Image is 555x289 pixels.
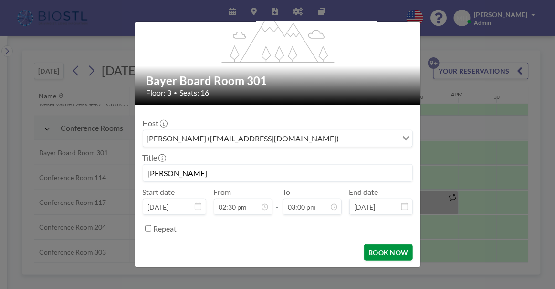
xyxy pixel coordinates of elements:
span: - [276,191,279,212]
label: To [283,187,291,197]
label: Start date [143,187,175,197]
input: Search for option [342,132,397,145]
span: Seats: 16 [180,88,209,97]
button: BOOK NOW [364,244,412,261]
label: From [214,187,231,197]
label: End date [349,187,378,197]
h2: Bayer Board Room 301 [147,74,410,88]
label: Title [143,153,165,162]
span: • [174,89,178,96]
input: Melissa's reservation [143,165,412,181]
label: Repeat [154,224,177,234]
div: Search for option [143,130,412,147]
span: [PERSON_NAME] ([EMAIL_ADDRESS][DOMAIN_NAME]) [145,132,341,145]
label: Host [143,118,167,128]
span: Floor: 3 [147,88,172,97]
g: flex-grow: 1.2; [221,5,334,62]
